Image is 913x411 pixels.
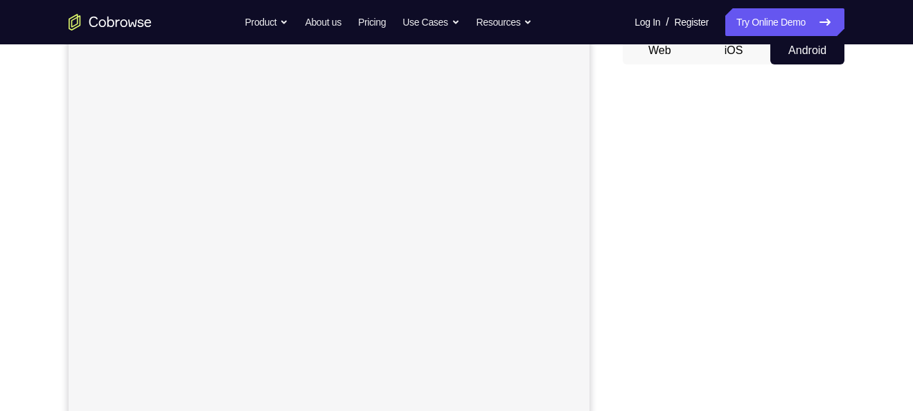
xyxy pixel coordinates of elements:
a: Register [675,8,709,36]
button: Android [770,37,844,64]
a: Try Online Demo [725,8,844,36]
button: iOS [697,37,771,64]
a: About us [305,8,341,36]
button: Use Cases [402,8,459,36]
a: Pricing [358,8,386,36]
button: Web [623,37,697,64]
a: Log In [635,8,660,36]
a: Go to the home page [69,14,152,30]
button: Product [245,8,289,36]
button: Resources [477,8,533,36]
span: / [666,14,668,30]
